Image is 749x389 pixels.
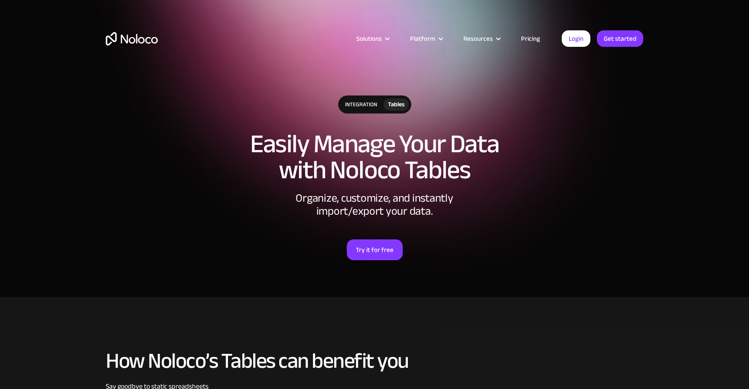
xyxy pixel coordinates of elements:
a: Pricing [510,33,551,44]
div: Platform [410,33,435,44]
h1: Easily Manage Your Data with Noloco Tables [106,131,643,183]
div: Organize, customize, and instantly import/export your data. [244,192,505,218]
a: Login [562,30,590,47]
div: Try it for free [356,244,394,255]
div: Solutions [356,33,382,44]
h2: How Noloco’s Tables can benefit you [106,349,643,373]
a: Get started [597,30,643,47]
div: Resources [463,33,493,44]
a: Try it for free [347,239,403,260]
div: Tables [388,100,404,109]
div: integration [339,96,384,113]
